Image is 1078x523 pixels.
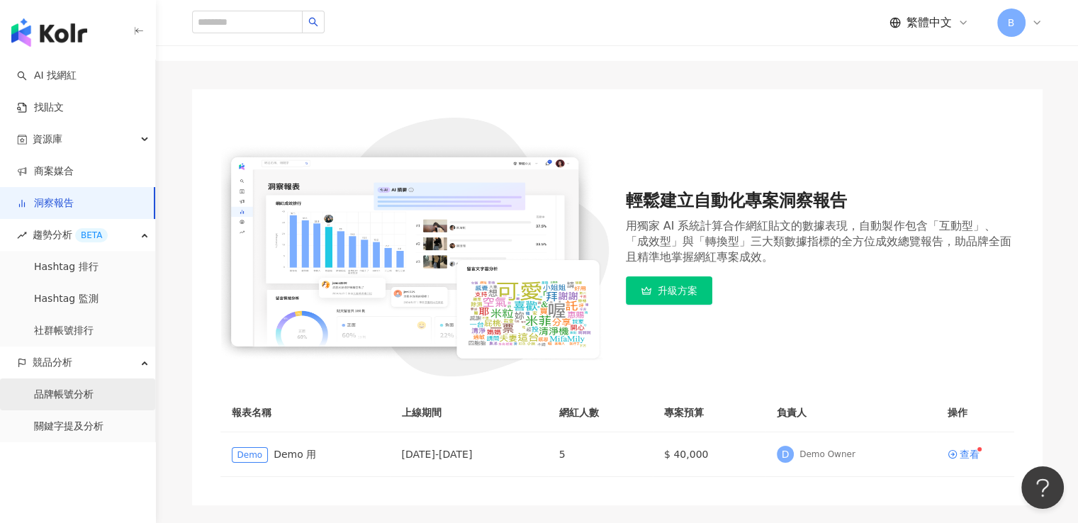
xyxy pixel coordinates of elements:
img: logo [11,18,87,47]
a: Hashtag 排行 [34,260,99,274]
span: rise [17,230,27,240]
th: 上線期間 [391,393,548,432]
th: 操作 [936,393,1014,432]
span: 競品分析 [33,347,72,378]
th: 網紅人數 [548,393,653,432]
div: Demo Owner [799,449,855,461]
div: BETA [75,228,108,242]
iframe: Help Scout Beacon - Open [1021,466,1064,509]
span: D [782,446,790,462]
span: search [308,17,318,27]
div: 用獨家 AI 系統計算合作網紅貼文的數據表現，自動製作包含「互動型」、「成效型」與「轉換型」三大類數據指標的全方位成效總覽報告，助品牌全面且精準地掌握網紅專案成效。 [626,218,1014,265]
th: 報表名稱 [220,393,391,432]
td: $ 40,000 [653,432,765,477]
span: B [1008,15,1015,30]
a: 查看 [948,449,979,459]
a: 洞察報告 [17,196,74,210]
span: Demo [232,447,269,463]
a: searchAI 找網紅 [17,69,77,83]
span: 趨勢分析 [33,219,108,251]
a: 品牌帳號分析 [34,388,94,402]
td: 5 [548,432,653,477]
th: 負責人 [765,393,936,432]
button: 升級方案 [626,276,712,305]
span: 資源庫 [33,123,62,155]
span: 繁體中文 [906,15,952,30]
img: 輕鬆建立自動化專案洞察報告 [220,118,609,376]
a: 商案媒合 [17,164,74,179]
span: 升級方案 [658,285,697,296]
div: 輕鬆建立自動化專案洞察報告 [626,189,1014,213]
a: 找貼文 [17,101,64,115]
th: 專案預算 [653,393,765,432]
a: 社群帳號排行 [34,324,94,338]
div: [DATE] - [DATE] [402,446,537,462]
a: 升級方案 [626,276,1014,305]
div: Demo 用 [232,446,379,463]
a: Hashtag 監測 [34,292,99,306]
a: 關鍵字提及分析 [34,420,103,434]
div: 查看 [960,449,979,459]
